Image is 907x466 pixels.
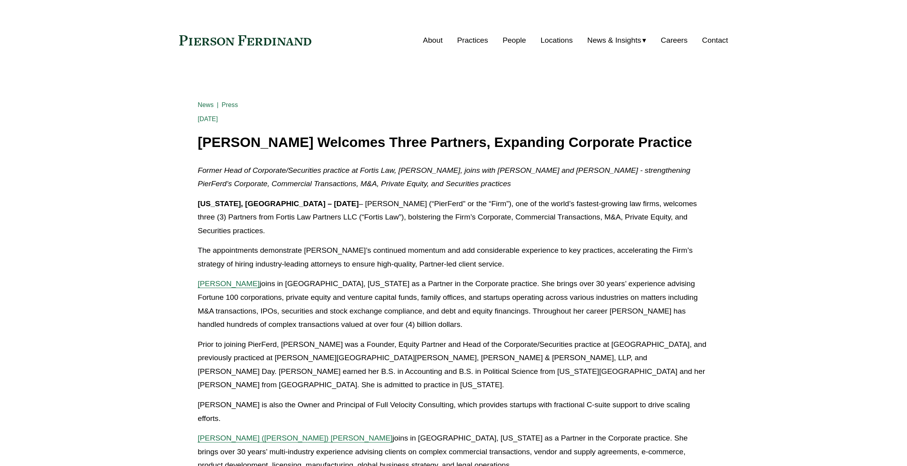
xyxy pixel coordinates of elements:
[198,398,709,425] p: [PERSON_NAME] is also the Owner and Principal of Full Velocity Consulting, which provides startup...
[198,434,393,442] a: [PERSON_NAME] ([PERSON_NAME]) [PERSON_NAME]
[198,197,709,238] p: – [PERSON_NAME] (“PierFerd” or the “Firm”), one of the world’s fastest-growing law firms, welcome...
[198,199,359,208] strong: [US_STATE], [GEOGRAPHIC_DATA] – [DATE]
[198,244,709,271] p: The appointments demonstrate [PERSON_NAME]’s continued momentum and add considerable experience t...
[198,166,693,188] em: Former Head of Corporate/Securities practice at Fortis Law, [PERSON_NAME], joins with [PERSON_NAM...
[702,33,728,48] a: Contact
[587,33,647,48] a: folder dropdown
[423,33,443,48] a: About
[222,102,238,108] a: Press
[198,116,218,122] span: [DATE]
[198,135,709,150] h1: [PERSON_NAME] Welcomes Three Partners, Expanding Corporate Practice
[661,33,687,48] a: Careers
[503,33,526,48] a: People
[587,34,642,47] span: News & Insights
[198,277,709,331] p: joins in [GEOGRAPHIC_DATA], [US_STATE] as a Partner in the Corporate practice. She brings over 30...
[540,33,573,48] a: Locations
[198,279,260,288] a: [PERSON_NAME]
[198,102,214,108] a: News
[457,33,488,48] a: Practices
[198,338,709,392] p: Prior to joining PierFerd, [PERSON_NAME] was a Founder, Equity Partner and Head of the Corporate/...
